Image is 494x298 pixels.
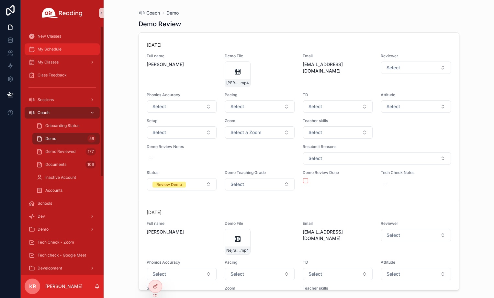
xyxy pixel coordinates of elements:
button: Select Button [147,178,217,190]
button: Select Button [381,100,451,113]
button: Select Button [147,126,217,139]
span: Demo [38,227,49,232]
span: Select [230,271,244,277]
span: Phonics Accuracy [147,260,217,265]
div: scrollable content [21,26,104,275]
span: Tech Check Notes [381,170,451,175]
span: Pacing [225,92,295,97]
span: Setup [147,118,217,123]
p: [DATE] [147,42,162,48]
span: Class Feedback [38,73,67,78]
span: Coach [146,10,160,16]
button: Select Button [303,268,373,280]
button: Select Button [147,268,217,280]
span: My Schedule [38,47,62,52]
span: Reviewer [381,221,451,226]
a: Development [25,262,100,274]
span: TD [303,92,373,97]
span: Coach [38,110,50,115]
button: Select Button [303,100,373,113]
a: My Classes [25,56,100,68]
span: Demo File [225,221,295,226]
button: Select Button [225,126,295,139]
span: Select [152,271,166,277]
div: 177 [86,148,96,155]
span: Nejra-Kulovac [226,248,240,253]
span: Attitude [381,260,451,265]
a: Sessions [25,94,100,106]
span: [EMAIL_ADDRESS][DOMAIN_NAME] [303,61,373,74]
span: Select [309,271,322,277]
a: Demo Reviewed177 [32,146,100,157]
span: Select [387,64,400,71]
span: Accounts [45,188,62,193]
span: Select a Zoom [230,129,261,136]
span: Tech Check - Zoom [38,240,74,245]
span: Select [152,103,166,110]
p: [PERSON_NAME] [45,283,83,290]
span: Reviewer [381,53,451,59]
span: Full name [147,221,217,226]
span: [PERSON_NAME] [147,61,217,68]
span: Teacher skills [303,118,373,123]
p: [DATE] [147,209,162,216]
span: Email [303,53,373,59]
span: TD [303,260,373,265]
div: 106 [85,161,96,168]
span: .mp4 [240,80,249,86]
span: Development [38,266,62,271]
button: Select Button [225,100,295,113]
span: Demo [45,136,56,141]
a: Coach [25,107,100,119]
button: Select Button [381,62,451,74]
button: Select Button [303,126,373,139]
span: Demo Teaching Grade [225,170,295,175]
span: Select [309,129,322,136]
span: Schools [38,201,52,206]
span: Status [147,170,217,175]
button: Select Button [381,268,451,280]
a: Demo [166,10,179,16]
div: 56 [87,135,96,143]
span: Demo Reviewed [45,149,75,154]
span: Select [309,103,322,110]
a: New Classes [25,30,100,42]
a: Onboarding Status [32,120,100,132]
a: Tech Check - Zoom [25,236,100,248]
span: Email [303,221,373,226]
span: Select [387,103,400,110]
span: .mp4 [240,248,249,253]
span: Select [152,129,166,136]
span: Zoom [225,118,295,123]
span: Select [230,103,244,110]
a: Coach [139,10,160,16]
span: New Classes [38,34,61,39]
a: Class Feedback [25,69,100,81]
span: Select [387,232,400,238]
a: Documents106 [32,159,100,170]
a: Schools [25,198,100,209]
button: Select Button [303,152,451,165]
span: Phonics Accuracy [147,92,217,97]
div: -- [149,155,153,161]
span: [EMAIL_ADDRESS][DOMAIN_NAME] [303,229,373,242]
span: Teacher skills [303,286,373,291]
span: Attitude [381,92,451,97]
span: Demo Review Notes [147,144,295,149]
span: My Classes [38,60,59,65]
span: Tech check - Google Meet [38,253,86,258]
a: Demo [25,223,100,235]
span: Documents [45,162,66,167]
span: Inactive Account [45,175,76,180]
span: Demo Review Done [303,170,373,175]
button: Select Button [225,268,295,280]
span: KR [29,282,36,290]
span: Dev [38,214,45,219]
h1: Demo Review [139,19,181,29]
a: Tech check - Google Meet [25,249,100,261]
a: Inactive Account [32,172,100,183]
span: Zoom [225,286,295,291]
button: Select Button [147,100,217,113]
div: Review Demo [156,182,182,188]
